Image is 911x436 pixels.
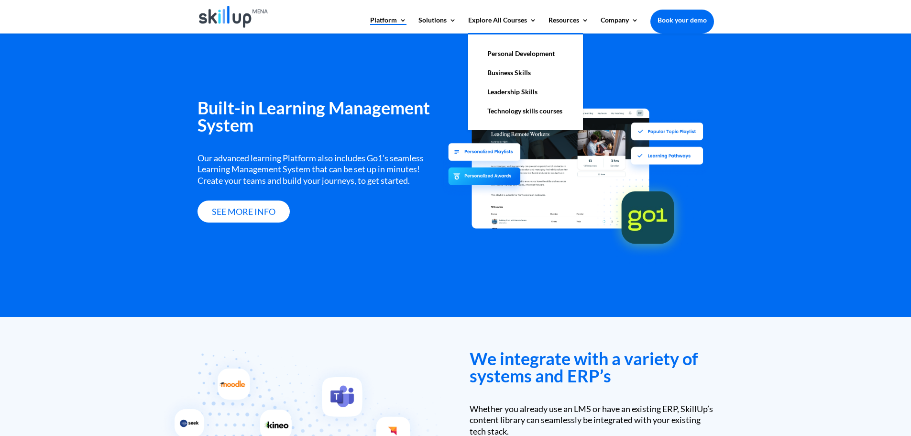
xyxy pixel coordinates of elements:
a: Solutions [418,17,456,33]
img: personalized - Skillup [440,143,528,201]
h3: Built-in Learning Management System [198,99,441,138]
img: Skillup Mena [199,6,268,28]
img: popular topic playlist -Skillup [624,118,712,176]
iframe: Chat Widget [863,390,911,436]
a: Business Skills [478,63,573,82]
a: Leadership Skills [478,82,573,101]
a: see more info [198,201,290,223]
a: Resources [549,17,589,33]
a: Personal Development [478,44,573,63]
h3: We integrate with a variety of systems and ERP’s [470,350,713,389]
a: Platform [370,17,406,33]
a: Technology skills courses [478,101,573,121]
a: Explore All Courses [468,17,537,33]
a: Book your demo [650,10,714,31]
a: Company [601,17,638,33]
img: go1 logo - Skillup [609,176,687,254]
div: Our advanced learning Platform also includes Go1’s seamless Learning Management System that can b... [198,153,441,186]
